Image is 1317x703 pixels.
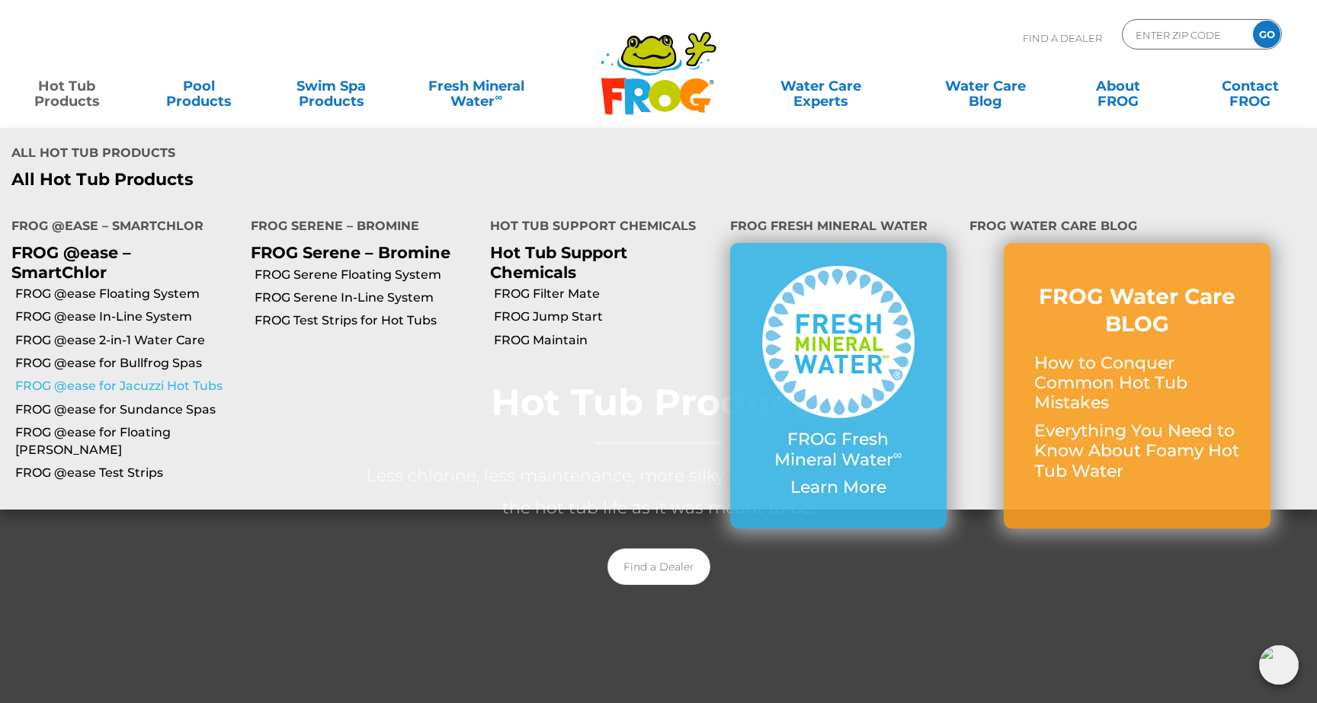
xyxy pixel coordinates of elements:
[255,289,479,306] a: FROG Serene In-Line System
[1034,283,1240,489] a: FROG Water Care BLOG How to Conquer Common Hot Tub Mistakes Everything You Need to Know About Foa...
[15,465,239,481] a: FROG @ease Test Strips
[494,308,718,325] a: FROG Jump Start
[15,424,239,459] a: FROG @ease for Floating [PERSON_NAME]
[490,212,707,243] h4: Hot Tub Support Chemicals
[280,71,383,101] a: Swim SpaProducts
[1034,283,1240,338] h3: FROG Water Care BLOG
[607,548,710,585] a: Find a Dealer
[494,332,718,349] a: FROG Maintain
[934,71,1037,101] a: Water CareBlog
[761,266,916,505] a: FROG Fresh Mineral Water∞ Learn More
[1259,645,1299,685] img: openIcon
[11,170,647,190] a: All Hot Tub Products
[1034,353,1240,414] p: How to Conquer Common Hot Tub Mistakes
[1034,421,1240,481] p: Everything You Need to Know About Foamy Hot Tub Water
[761,430,916,470] p: FROG Fresh Mineral Water
[1066,71,1169,101] a: AboutFROG
[969,212,1306,243] h4: FROG Water Care Blog
[738,71,905,101] a: Water CareExperts
[11,139,647,170] h4: All Hot Tub Products
[15,71,118,101] a: Hot TubProducts
[15,401,239,418] a: FROG @ease for Sundance Spas
[494,286,718,302] a: FROG Filter Mate
[148,71,251,101] a: PoolProducts
[11,243,228,281] p: FROG @ease – SmartChlor
[255,267,479,283] a: FROG Serene Floating System
[495,91,502,103] sup: ∞
[11,212,228,243] h4: FROG @ease – SmartChlor
[15,355,239,372] a: FROG @ease for Bullfrog Spas
[730,212,947,243] h4: FROG Fresh Mineral Water
[490,243,707,281] p: Hot Tub Support Chemicals
[15,332,239,349] a: FROG @ease 2-in-1 Water Care
[761,478,916,497] p: Learn More
[412,71,541,101] a: Fresh MineralWater∞
[15,308,239,325] a: FROG @ease In-Line System
[251,243,467,262] p: FROG Serene – Bromine
[1023,19,1102,57] p: Find A Dealer
[1199,71,1302,101] a: ContactFROG
[15,378,239,395] a: FROG @ease for Jacuzzi Hot Tubs
[251,212,467,243] h4: FROG Serene – Bromine
[1134,24,1237,46] input: Zip Code Form
[893,447,902,462] sup: ∞
[255,312,479,329] a: FROG Test Strips for Hot Tubs
[15,286,239,302] a: FROG @ease Floating System
[1253,21,1280,48] input: GO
